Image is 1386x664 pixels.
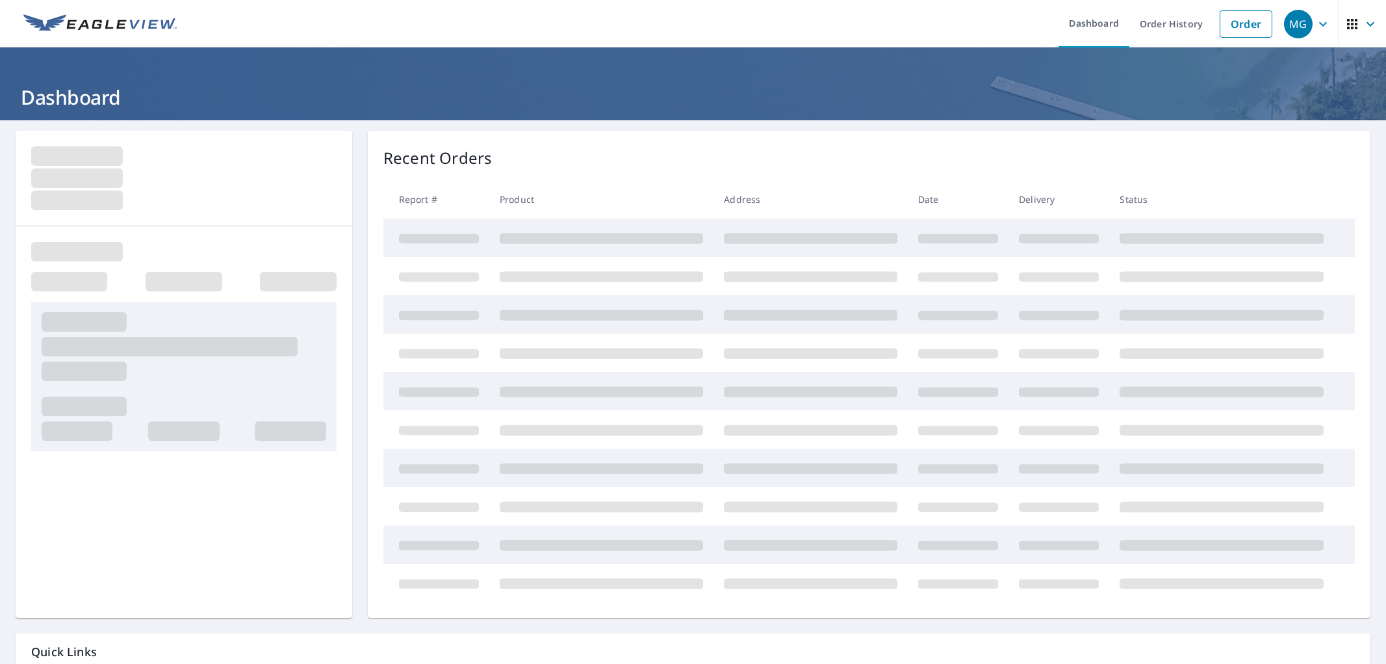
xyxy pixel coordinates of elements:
th: Delivery [1008,180,1109,219]
h1: Dashboard [16,84,1370,111]
p: Quick Links [31,644,1355,660]
th: Product [489,180,713,219]
a: Order [1220,10,1272,38]
th: Status [1109,180,1334,219]
th: Report # [383,180,489,219]
th: Address [713,180,908,219]
div: MG [1284,10,1313,38]
img: EV Logo [23,14,177,34]
p: Recent Orders [383,146,493,170]
th: Date [908,180,1008,219]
